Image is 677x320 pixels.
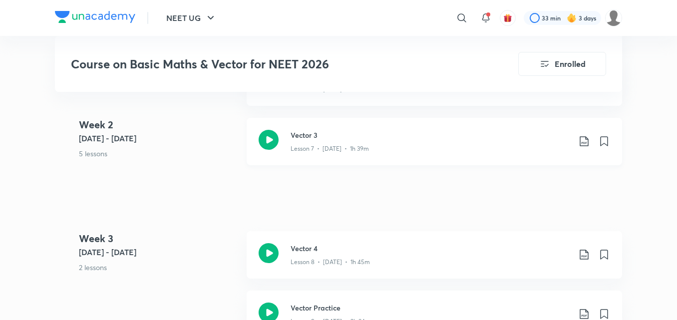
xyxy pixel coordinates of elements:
[291,303,570,313] h3: Vector Practice
[291,243,570,254] h3: Vector 4
[247,118,622,177] a: Vector 3Lesson 7 • [DATE] • 1h 39m
[567,13,577,23] img: streak
[160,8,223,28] button: NEET UG
[79,148,239,159] p: 5 lessons
[291,258,370,267] p: Lesson 8 • [DATE] • 1h 45m
[71,57,462,71] h3: Course on Basic Maths & Vector for NEET 2026
[79,262,239,273] p: 2 lessons
[503,13,512,22] img: avatar
[500,10,516,26] button: avatar
[55,11,135,25] a: Company Logo
[79,117,239,132] h4: Week 2
[79,132,239,144] h5: [DATE] - [DATE]
[247,231,622,291] a: Vector 4Lesson 8 • [DATE] • 1h 45m
[518,52,606,76] button: Enrolled
[291,130,570,140] h3: Vector 3
[605,9,622,26] img: Tarmanjot Singh
[291,144,369,153] p: Lesson 7 • [DATE] • 1h 39m
[79,246,239,258] h5: [DATE] - [DATE]
[55,11,135,23] img: Company Logo
[79,231,239,246] h4: Week 3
